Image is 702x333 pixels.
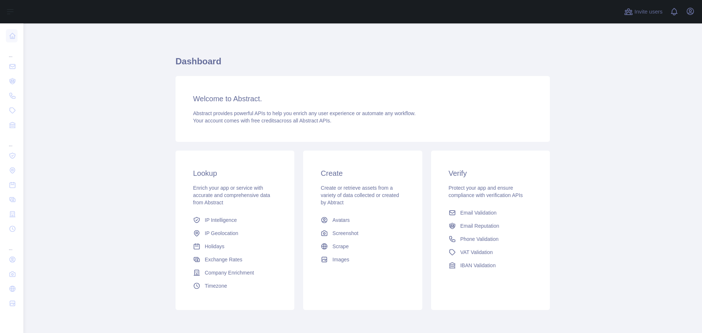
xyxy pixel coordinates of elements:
a: Scrape [318,240,407,253]
div: ... [6,133,18,148]
span: IP Intelligence [205,216,237,224]
span: Images [332,256,349,263]
span: Timezone [205,282,227,290]
a: Company Enrichment [190,266,280,279]
span: Enrich your app or service with accurate and comprehensive data from Abstract [193,185,270,205]
a: Email Reputation [446,219,535,232]
h3: Verify [449,168,532,178]
div: ... [6,44,18,58]
a: Screenshot [318,227,407,240]
a: IP Intelligence [190,213,280,227]
span: Protect your app and ensure compliance with verification APIs [449,185,523,198]
a: Email Validation [446,206,535,219]
h1: Dashboard [175,56,550,73]
span: Invite users [634,8,663,16]
a: Exchange Rates [190,253,280,266]
span: IP Geolocation [205,230,238,237]
span: Create or retrieve assets from a variety of data collected or created by Abtract [321,185,399,205]
span: Company Enrichment [205,269,254,276]
span: IBAN Validation [460,262,496,269]
a: Timezone [190,279,280,292]
div: ... [6,237,18,251]
a: Avatars [318,213,407,227]
a: IP Geolocation [190,227,280,240]
span: Screenshot [332,230,358,237]
span: Phone Validation [460,235,499,243]
span: Holidays [205,243,224,250]
a: IBAN Validation [446,259,535,272]
span: Email Validation [460,209,497,216]
a: Holidays [190,240,280,253]
button: Invite users [623,6,664,18]
h3: Create [321,168,404,178]
a: Phone Validation [446,232,535,246]
span: Email Reputation [460,222,499,230]
a: VAT Validation [446,246,535,259]
a: Images [318,253,407,266]
span: Scrape [332,243,348,250]
span: Your account comes with across all Abstract APIs. [193,118,331,124]
span: Avatars [332,216,350,224]
span: Exchange Rates [205,256,242,263]
span: VAT Validation [460,249,493,256]
span: Abstract provides powerful APIs to help you enrich any user experience or automate any workflow. [193,110,416,116]
span: free credits [251,118,276,124]
h3: Lookup [193,168,277,178]
h3: Welcome to Abstract. [193,94,532,104]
